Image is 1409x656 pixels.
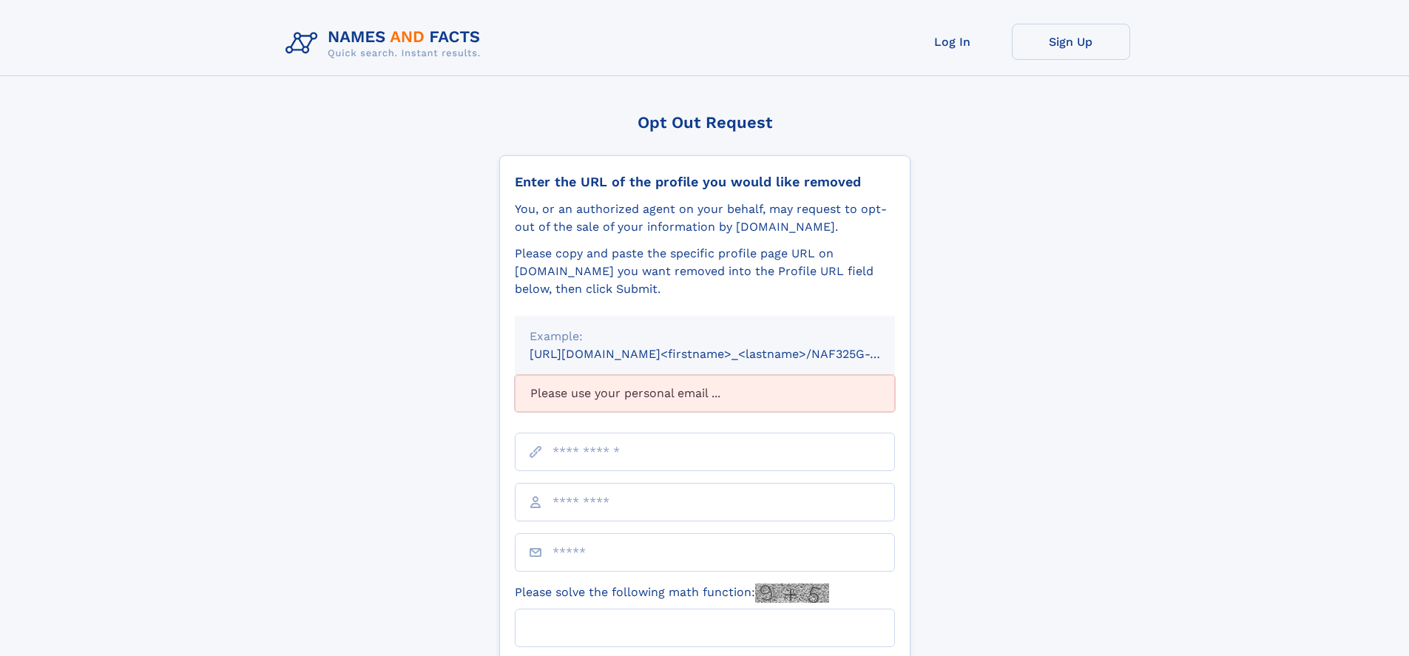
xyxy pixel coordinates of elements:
div: Opt Out Request [499,113,910,132]
div: You, or an authorized agent on your behalf, may request to opt-out of the sale of your informatio... [515,200,895,236]
div: Enter the URL of the profile you would like removed [515,174,895,190]
small: [URL][DOMAIN_NAME]<firstname>_<lastname>/NAF325G-xxxxxxxx [530,347,923,361]
a: Log In [893,24,1012,60]
img: Logo Names and Facts [280,24,493,64]
label: Please solve the following math function: [515,584,829,603]
div: Please use your personal email ... [515,375,895,412]
a: Sign Up [1012,24,1130,60]
div: Example: [530,328,880,345]
div: Please copy and paste the specific profile page URL on [DOMAIN_NAME] you want removed into the Pr... [515,245,895,298]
